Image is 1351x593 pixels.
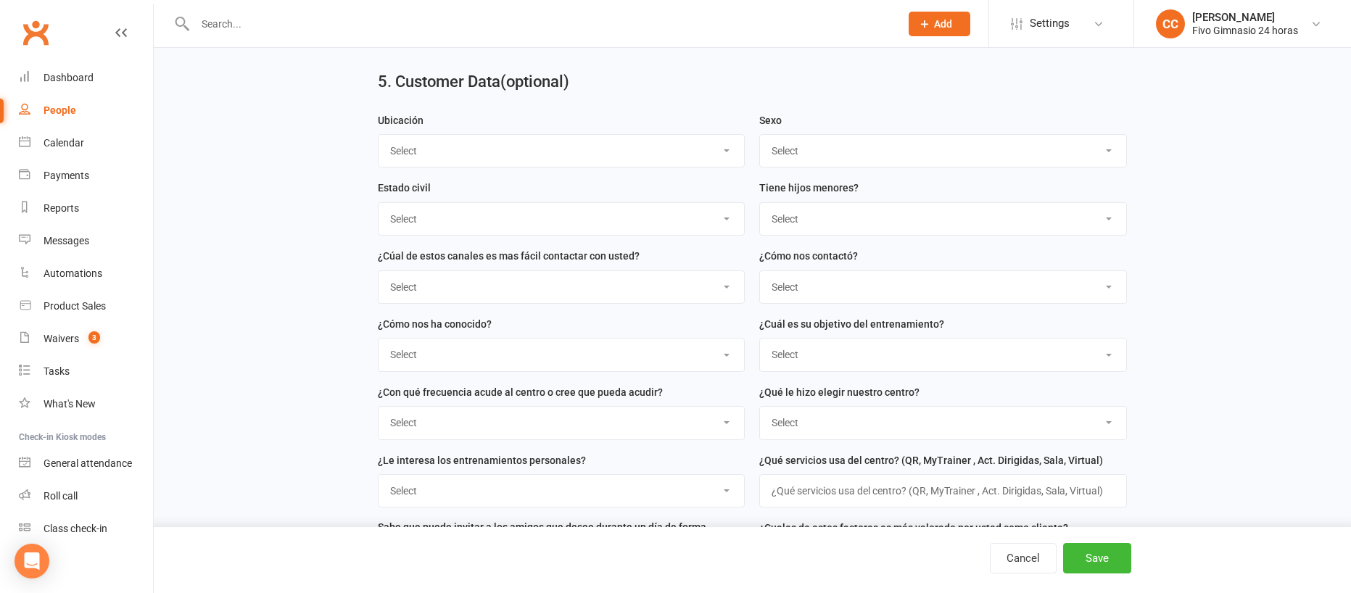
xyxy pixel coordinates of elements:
[19,257,153,290] a: Automations
[44,235,89,246] div: Messages
[44,333,79,344] div: Waivers
[44,300,106,312] div: Product Sales
[19,388,153,420] a: What's New
[19,290,153,323] a: Product Sales
[19,94,153,127] a: People
[378,384,663,400] label: ¿Con qué frecuencia acude al centro o cree que pueda acudir?
[759,316,944,332] label: ¿Cuál es su objetivo del entrenamiento?
[17,14,54,51] a: Clubworx
[19,192,153,225] a: Reports
[44,72,94,83] div: Dashboard
[44,137,84,149] div: Calendar
[1063,543,1131,573] button: Save
[1192,24,1298,37] div: Fivo Gimnasio 24 horas
[191,14,890,34] input: Search...
[19,62,153,94] a: Dashboard
[759,474,1127,507] input: ¿Qué servicios usa del centro? (QR, MyTrainer , Act. Dirigidas, Sala, Virtual)
[1192,11,1298,24] div: [PERSON_NAME]
[759,384,920,400] label: ¿Qué le hizo elegir nuestro centro?
[500,72,569,91] span: (optional)
[44,398,96,410] div: What's New
[88,331,100,344] span: 3
[759,520,1068,536] label: ¿Cuales de estos factores es más valorado por usted como cliente?
[19,159,153,192] a: Payments
[44,523,107,534] div: Class check-in
[44,202,79,214] div: Reports
[19,513,153,545] a: Class kiosk mode
[19,480,153,513] a: Roll call
[378,519,745,552] label: Sabe que puede invitar a los amigos que desee durante un día de forma gratuita dentro del horario...
[378,316,492,332] label: ¿Cómo nos ha conocido?
[19,225,153,257] a: Messages
[378,112,424,128] label: Ubicación
[1030,7,1070,40] span: Settings
[44,490,78,502] div: Roll call
[44,268,102,279] div: Automations
[44,365,70,377] div: Tasks
[44,170,89,181] div: Payments
[378,180,431,196] label: Estado civil
[19,447,153,480] a: General attendance kiosk mode
[1156,9,1185,38] div: CC
[759,180,859,196] label: Tiene hijos menores?
[378,452,586,468] label: ¿Le interesa los entrenamientos personales?
[378,248,640,264] label: ¿Cúal de estos canales es mas fácil contactar con usted?
[909,12,970,36] button: Add
[759,248,858,264] label: ¿Cómo nos contactó?
[19,355,153,388] a: Tasks
[15,544,49,579] div: Open Intercom Messenger
[19,323,153,355] a: Waivers 3
[378,73,1127,91] h2: 5. Customer Data
[19,127,153,159] a: Calendar
[934,18,952,30] span: Add
[44,104,76,116] div: People
[44,457,132,469] div: General attendance
[990,543,1057,573] button: Cancel
[759,452,1103,468] label: ¿Qué servicios usa del centro? (QR, MyTrainer , Act. Dirigidas, Sala, Virtual)
[759,112,782,128] label: Sexo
